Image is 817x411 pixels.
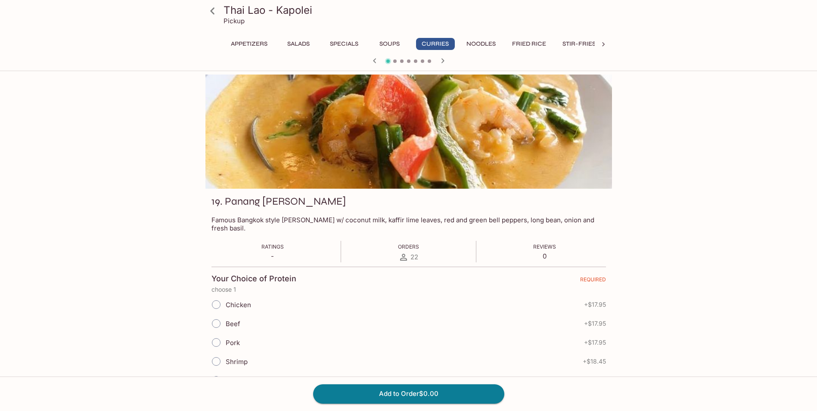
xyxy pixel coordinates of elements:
p: choose 1 [211,286,606,293]
span: + $17.95 [584,320,606,327]
span: Reviews [533,243,556,250]
span: + $17.95 [584,339,606,346]
h3: 19. Panang [PERSON_NAME] [211,195,346,208]
span: Orders [398,243,419,250]
span: 22 [410,253,418,261]
div: 19. Panang Curry [205,75,612,189]
p: Pickup [224,17,245,25]
span: Beef [226,320,240,328]
p: Famous Bangkok style [PERSON_NAME] w/ coconut milk, kaffir lime leaves, red and green bell pepper... [211,216,606,232]
button: Specials [325,38,363,50]
p: - [261,252,284,260]
h3: Thai Lao - Kapolei [224,3,609,17]
button: Salads [279,38,318,50]
button: Soups [370,38,409,50]
button: Curries [416,38,455,50]
h4: Your Choice of Protein [211,274,296,283]
span: Pork [226,339,240,347]
span: Chicken [226,301,251,309]
span: REQUIRED [580,276,606,286]
span: Shrimp [226,358,248,366]
p: 0 [533,252,556,260]
span: + $18.45 [583,358,606,365]
button: Add to Order$0.00 [313,384,504,403]
button: Appetizers [226,38,272,50]
span: Ratings [261,243,284,250]
button: Stir-Fries [558,38,600,50]
button: Fried Rice [507,38,551,50]
button: Noodles [462,38,500,50]
span: + $17.95 [584,301,606,308]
